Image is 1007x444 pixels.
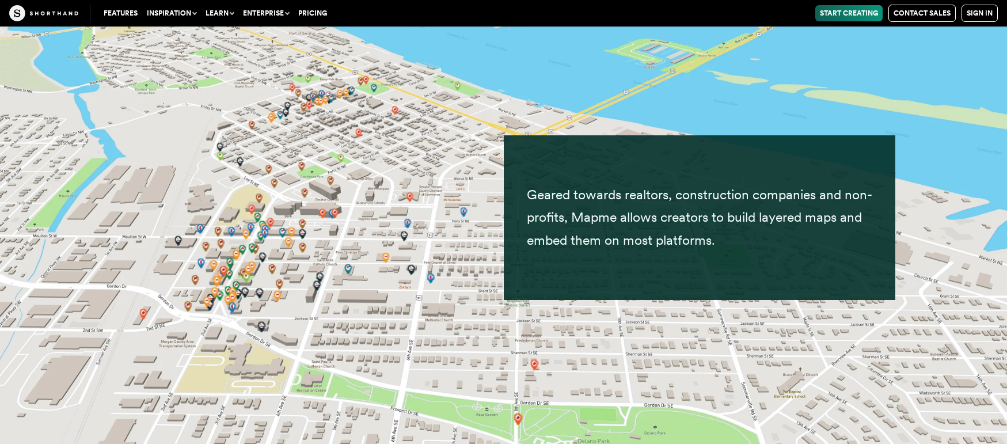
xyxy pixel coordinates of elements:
a: Contact Sales [888,5,956,22]
a: Pricing [294,5,332,21]
a: Features [99,5,142,21]
button: Enterprise [238,5,294,21]
a: Start Creating [815,5,883,21]
img: The Craft [9,5,78,21]
button: Inspiration [142,5,201,21]
p: Geared towards realtors, construction companies and non-profits, Mapme allows creators to build l... [527,184,872,251]
a: Sign in [962,5,998,22]
button: Learn [201,5,238,21]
